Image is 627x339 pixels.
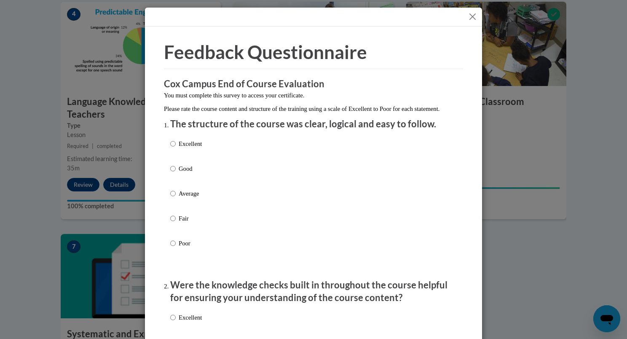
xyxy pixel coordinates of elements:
p: Good [179,164,202,173]
input: Excellent [170,139,176,148]
p: Please rate the course content and structure of the training using a scale of Excellent to Poor f... [164,104,463,113]
p: Were the knowledge checks built in throughout the course helpful for ensuring your understanding ... [170,279,457,305]
p: The structure of the course was clear, logical and easy to follow. [170,118,457,131]
p: Excellent [179,313,202,322]
span: Feedback Questionnaire [164,41,367,63]
p: Poor [179,239,202,248]
p: Average [179,189,202,198]
button: Close [467,11,478,22]
input: Excellent [170,313,176,322]
input: Good [170,164,176,173]
p: Fair [179,214,202,223]
input: Fair [170,214,176,223]
p: You must complete this survey to access your certificate. [164,91,463,100]
input: Average [170,189,176,198]
input: Poor [170,239,176,248]
p: Excellent [179,139,202,148]
h3: Cox Campus End of Course Evaluation [164,78,463,91]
